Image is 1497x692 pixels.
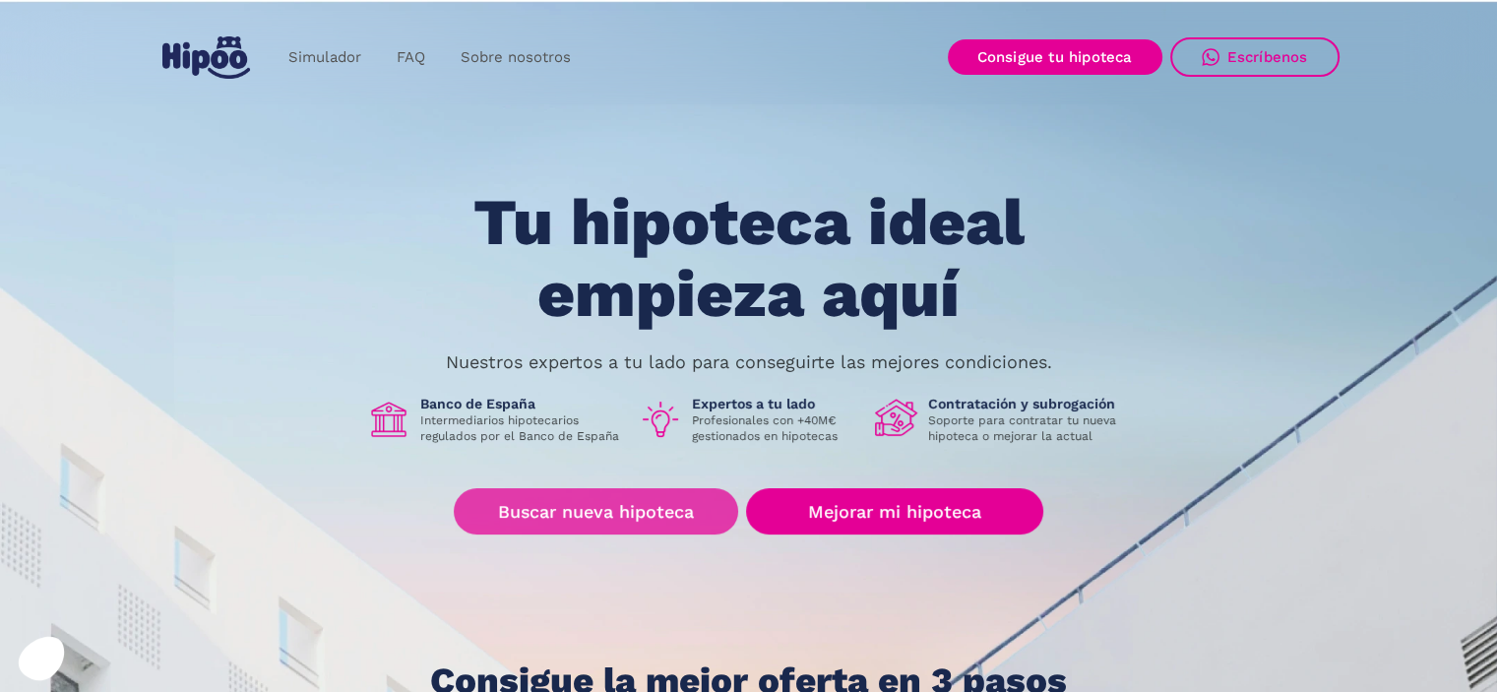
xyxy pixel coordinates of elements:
[379,38,443,77] a: FAQ
[746,488,1042,535] a: Mejorar mi hipoteca
[443,38,589,77] a: Sobre nosotros
[928,395,1131,412] h1: Contratación y subrogación
[692,395,859,412] h1: Expertos a tu lado
[928,412,1131,444] p: Soporte para contratar tu nueva hipoteca o mejorar la actual
[692,412,859,444] p: Profesionales con +40M€ gestionados en hipotecas
[454,488,738,535] a: Buscar nueva hipoteca
[1170,37,1340,77] a: Escríbenos
[420,395,623,412] h1: Banco de España
[1227,48,1308,66] div: Escríbenos
[158,29,255,87] a: home
[948,39,1162,75] a: Consigue tu hipoteca
[446,354,1052,370] p: Nuestros expertos a tu lado para conseguirte las mejores condiciones.
[375,187,1121,330] h1: Tu hipoteca ideal empieza aquí
[271,38,379,77] a: Simulador
[420,412,623,444] p: Intermediarios hipotecarios regulados por el Banco de España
